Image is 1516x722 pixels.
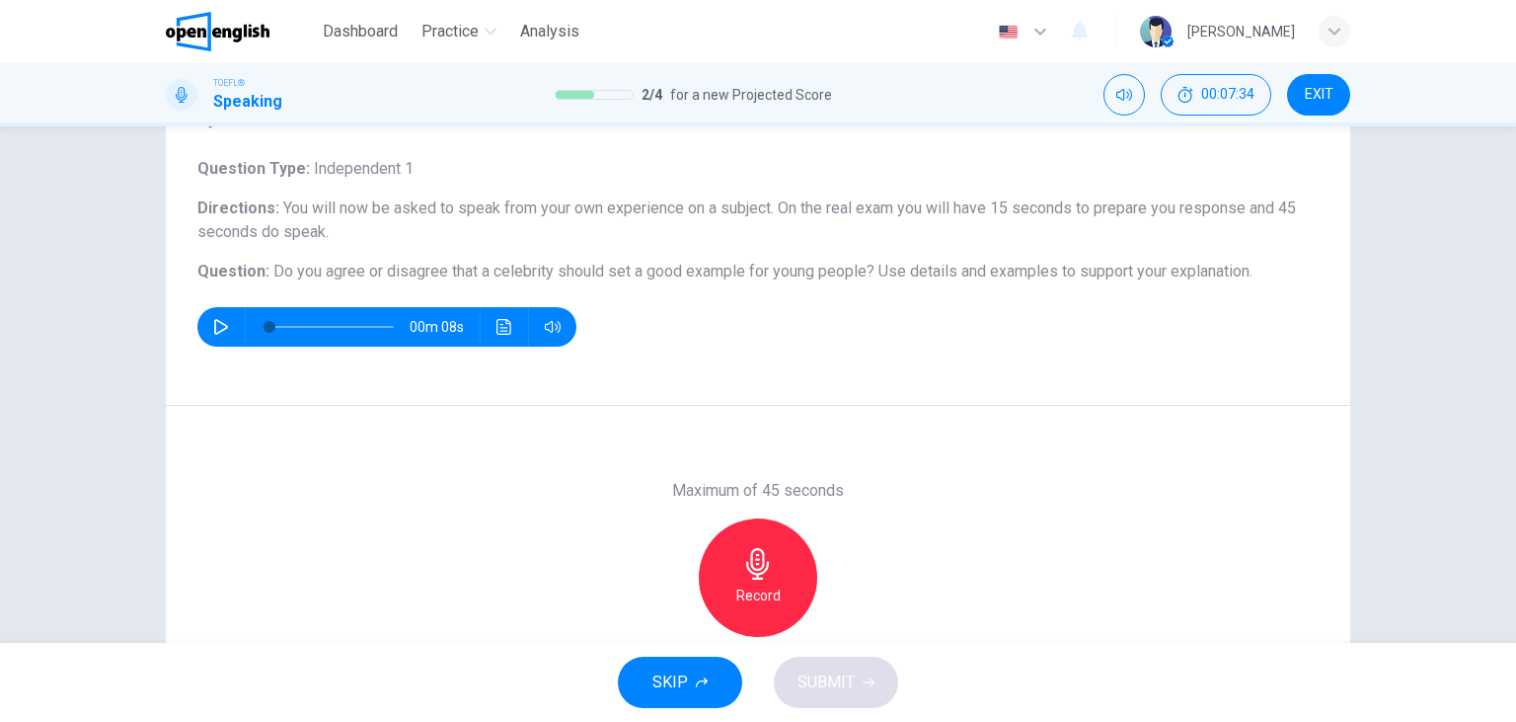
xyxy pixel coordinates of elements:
[1140,16,1172,47] img: Profile picture
[996,25,1021,40] img: en
[699,519,817,637] button: Record
[410,307,480,347] span: 00m 08s
[670,83,832,107] span: for a new Projected Score
[652,669,688,696] span: SKIP
[273,262,874,281] span: Do you agree or disagree that a celebrity should set a good example for young people?
[1103,74,1145,116] div: Mute
[642,83,662,107] span: 2 / 4
[878,262,1252,281] span: Use details and examples to support your explanation.
[1201,87,1254,103] span: 00:07:34
[197,199,1296,241] span: You will now be asked to speak from your own experience on a subject. On the real exam you will h...
[323,20,398,43] span: Dashboard
[512,14,587,49] button: Analysis
[1161,74,1271,116] div: Hide
[414,14,504,49] button: Practice
[421,20,479,43] span: Practice
[315,14,406,49] button: Dashboard
[1305,87,1333,103] span: EXIT
[197,260,1319,283] h6: Question :
[489,307,520,347] button: Click to see the audio transcription
[736,584,781,607] h6: Record
[310,159,414,178] span: Independent 1
[197,197,1319,244] h6: Directions :
[166,12,269,51] img: OpenEnglish logo
[618,657,742,708] button: SKIP
[213,76,245,90] span: TOEFL®
[213,90,282,114] h1: Speaking
[1187,20,1295,43] div: [PERSON_NAME]
[672,479,844,503] h6: Maximum of 45 seconds
[197,157,1319,181] h6: Question Type :
[1161,74,1271,116] button: 00:07:34
[520,20,579,43] span: Analysis
[166,12,315,51] a: OpenEnglish logo
[1287,74,1350,116] button: EXIT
